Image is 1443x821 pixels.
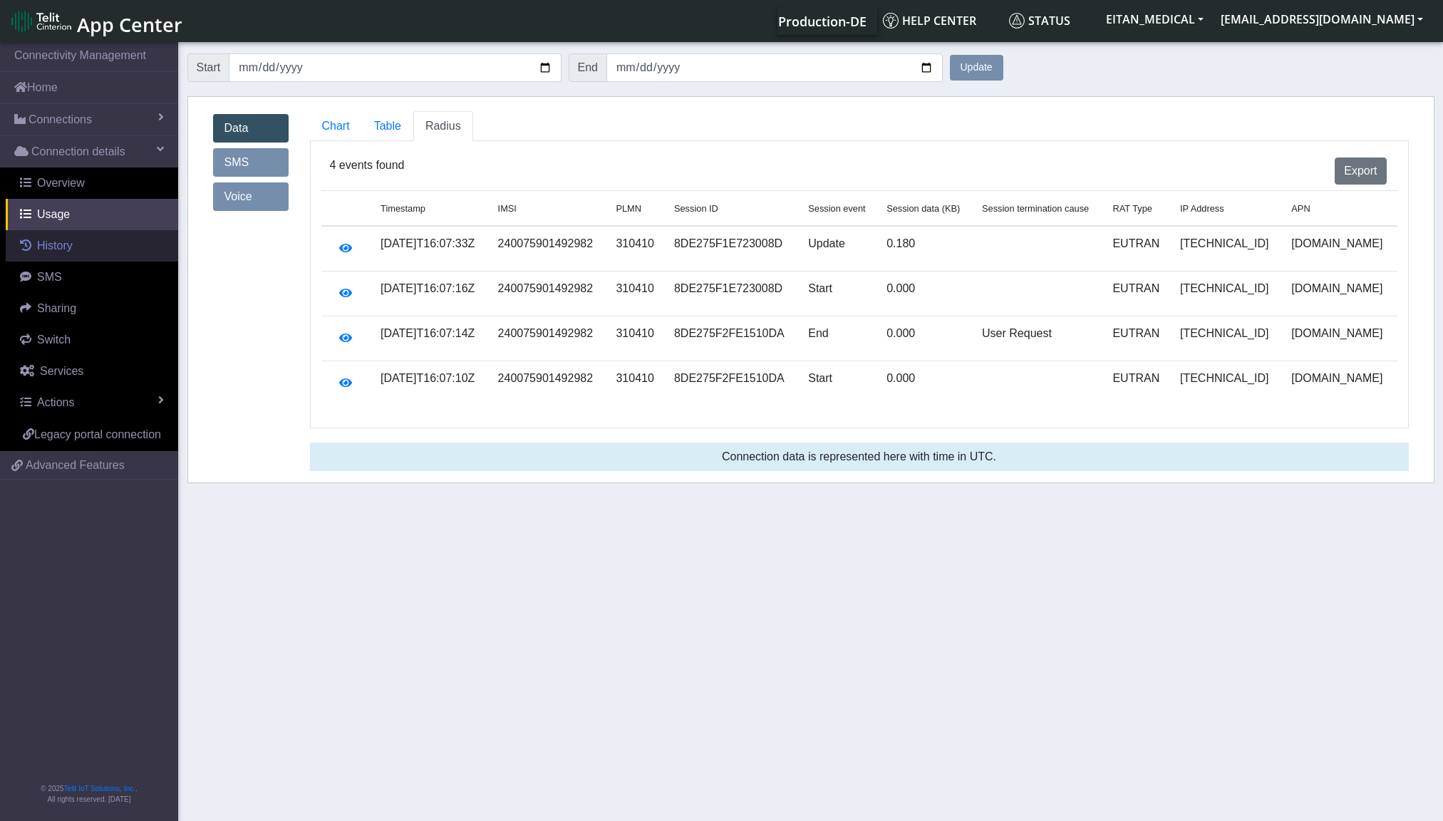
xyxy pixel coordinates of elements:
[37,239,73,252] span: History
[1104,226,1172,272] td: EUTRAN
[1104,316,1172,361] td: EUTRAN
[1009,13,1070,29] span: Status
[1283,316,1397,361] td: [DOMAIN_NAME]
[31,143,125,160] span: Connection details
[878,316,973,361] td: 0.000
[569,53,607,82] span: End
[490,226,608,272] td: 240075901492982
[37,396,74,408] span: Actions
[878,361,973,406] td: 0.000
[973,316,1104,361] td: User Request
[607,316,666,361] td: 310410
[37,271,62,283] span: SMS
[372,361,490,406] td: [DATE]T16:07:10Z
[381,203,425,214] span: Timestamp
[490,361,608,406] td: 240075901492982
[666,361,800,406] td: 8DE275F2FE1510DA
[6,356,178,387] a: Services
[37,334,71,346] span: Switch
[490,272,608,316] td: 240075901492982
[666,226,800,272] td: 8DE275F1E723008D
[64,785,135,792] a: Telit IoT Solutions, Inc.
[187,53,230,82] span: Start
[1283,226,1397,272] td: [DOMAIN_NAME]
[6,324,178,356] a: Switch
[6,230,178,262] a: History
[1097,6,1212,32] button: EITAN_MEDICAL
[982,203,1089,214] span: Session termination cause
[883,13,899,29] img: knowledge.svg
[26,457,125,474] span: Advanced Features
[11,10,71,33] img: logo-telit-cinterion-gw-new.png
[40,365,83,377] span: Services
[616,203,641,214] span: PLMN
[1180,203,1224,214] span: IP Address
[29,111,92,128] span: Connections
[1112,203,1152,214] span: RAT Type
[6,387,178,418] a: Actions
[878,226,973,272] td: 0.180
[878,272,973,316] td: 0.000
[372,272,490,316] td: [DATE]T16:07:16Z
[800,361,878,406] td: Start
[490,316,608,361] td: 240075901492982
[607,226,666,272] td: 310410
[800,272,878,316] td: Start
[877,6,1003,35] a: Help center
[37,208,70,220] span: Usage
[330,157,405,174] span: 4 events found
[213,182,289,211] a: Voice
[77,11,182,38] span: App Center
[213,114,289,143] a: Data
[425,120,461,132] span: Radius
[674,203,718,214] span: Session ID
[1104,272,1172,316] td: EUTRAN
[6,199,178,230] a: Usage
[1212,6,1432,32] button: [EMAIL_ADDRESS][DOMAIN_NAME]
[777,6,866,35] a: Your current platform instance
[1283,272,1397,316] td: [DOMAIN_NAME]
[1291,203,1310,214] span: APN
[6,293,178,324] a: Sharing
[372,316,490,361] td: [DATE]T16:07:14Z
[6,262,178,293] a: SMS
[1172,316,1283,361] td: [TECHNICAL_ID]
[1172,226,1283,272] td: [TECHNICAL_ID]
[800,316,878,361] td: End
[666,272,800,316] td: 8DE275F1E723008D
[800,226,878,272] td: Update
[310,111,1409,141] ul: Tabs
[372,226,490,272] td: [DATE]T16:07:33Z
[34,428,161,440] span: Legacy portal connection
[1104,361,1172,406] td: EUTRAN
[6,167,178,199] a: Overview
[37,177,85,189] span: Overview
[1283,361,1397,406] td: [DOMAIN_NAME]
[498,203,517,214] span: IMSI
[883,13,976,29] span: Help center
[11,6,180,36] a: App Center
[1009,13,1025,29] img: status.svg
[1172,361,1283,406] td: [TECHNICAL_ID]
[666,316,800,361] td: 8DE275F2FE1510DA
[607,272,666,316] td: 310410
[374,120,401,132] span: Table
[1172,272,1283,316] td: [TECHNICAL_ID]
[886,203,960,214] span: Session data (KB)
[322,120,350,132] span: Chart
[1335,158,1386,185] button: Export
[950,55,1003,81] button: Update
[808,203,865,214] span: Session event
[310,443,1409,471] div: Connection data is represented here with time in UTC.
[778,13,867,30] span: Production-DE
[37,302,76,314] span: Sharing
[607,361,666,406] td: 310410
[1003,6,1097,35] a: Status
[213,148,289,177] a: SMS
